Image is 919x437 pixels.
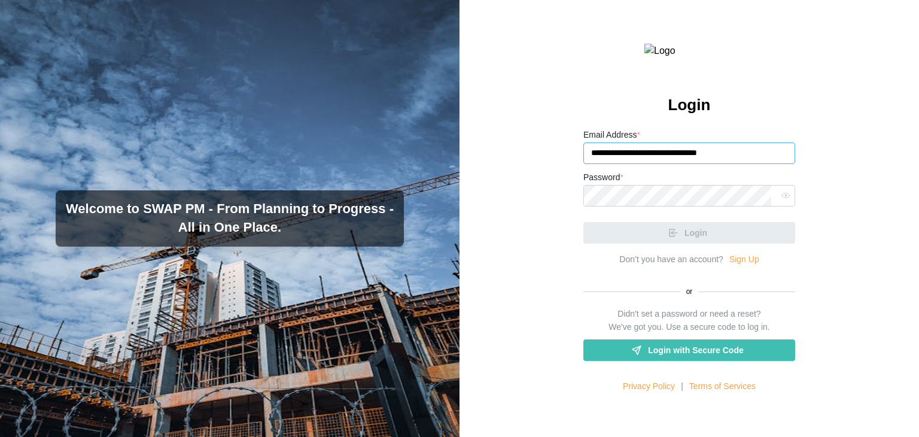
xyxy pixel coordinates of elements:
[65,200,394,237] h3: Welcome to SWAP PM - From Planning to Progress - All in One Place.
[644,44,734,59] img: Logo
[583,171,623,184] label: Password
[648,340,743,360] span: Login with Secure Code
[729,253,759,266] a: Sign Up
[583,286,795,298] div: or
[623,380,675,393] a: Privacy Policy
[608,308,769,333] div: Didn't set a password or need a reset? We've got you. Use a secure code to log in.
[583,339,795,361] a: Login with Secure Code
[668,95,711,116] h2: Login
[583,129,640,142] label: Email Address
[681,380,683,393] div: |
[619,253,723,266] div: Don’t you have an account?
[689,380,756,393] a: Terms of Services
